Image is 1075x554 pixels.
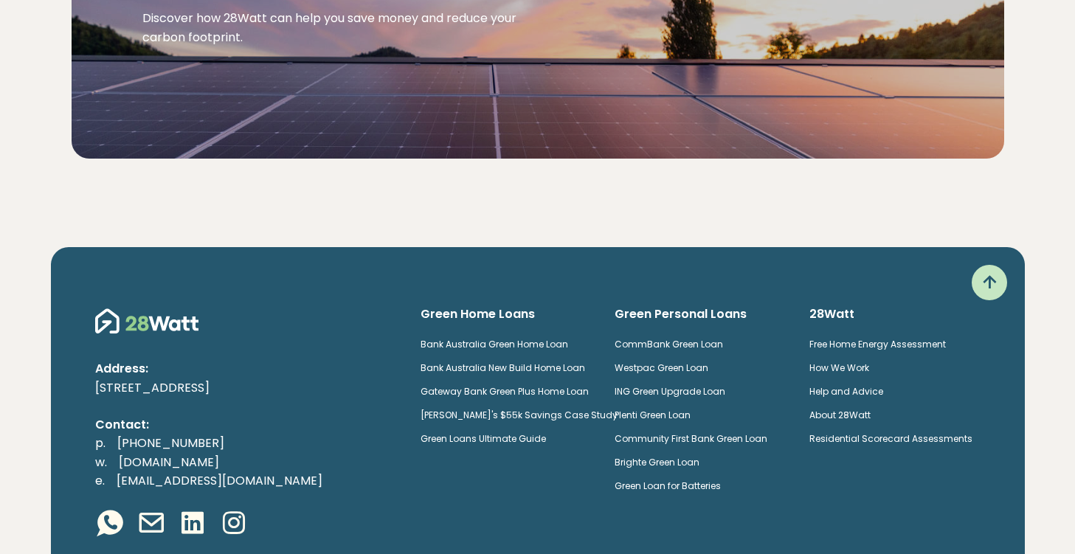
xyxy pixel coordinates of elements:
[95,434,106,451] span: p.
[421,338,568,350] a: Bank Australia Green Home Loan
[809,338,946,350] a: Free Home Energy Assessment
[421,306,592,322] h6: Green Home Loans
[615,361,708,374] a: Westpac Green Loan
[615,338,723,350] a: CommBank Green Loan
[136,508,166,541] a: Email
[421,385,589,398] a: Gateway Bank Green Plus Home Loan
[105,472,334,489] a: [EMAIL_ADDRESS][DOMAIN_NAME]
[615,456,699,468] a: Brighte Green Loan
[809,361,869,374] a: How We Work
[95,359,397,378] p: Address:
[809,409,871,421] a: About 28Watt
[178,508,207,541] a: Linkedin
[219,508,249,541] a: Instagram
[95,306,198,336] img: 28Watt
[95,454,107,471] span: w.
[809,385,883,398] a: Help and Advice
[95,472,105,489] span: e.
[142,9,535,46] p: Discover how 28Watt can help you save money and reduce your carbon footprint.
[107,454,231,471] a: [DOMAIN_NAME]
[809,432,972,445] a: Residential Scorecard Assessments
[615,432,767,445] a: Community First Bank Green Loan
[421,409,618,421] a: [PERSON_NAME]'s $55k Savings Case Study
[809,306,981,322] h6: 28Watt
[95,378,397,398] p: [STREET_ADDRESS]
[421,432,546,445] a: Green Loans Ultimate Guide
[615,479,721,492] a: Green Loan for Batteries
[615,306,786,322] h6: Green Personal Loans
[615,409,691,421] a: Plenti Green Loan
[95,508,125,541] a: Whatsapp
[421,361,585,374] a: Bank Australia New Build Home Loan
[95,415,397,434] p: Contact:
[615,385,725,398] a: ING Green Upgrade Loan
[106,434,236,451] a: [PHONE_NUMBER]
